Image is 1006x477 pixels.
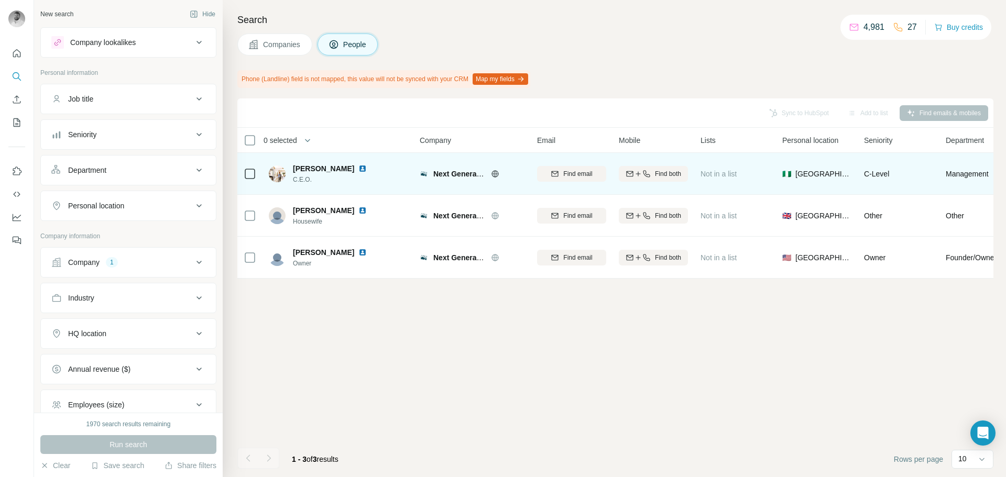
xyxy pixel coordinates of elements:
[358,206,367,215] img: LinkedIn logo
[946,210,964,221] span: Other
[8,10,25,27] img: Avatar
[795,210,851,221] span: [GEOGRAPHIC_DATA]
[8,67,25,86] button: Search
[619,250,688,265] button: Find both
[269,207,286,224] img: Avatar
[263,39,301,50] span: Companies
[343,39,367,50] span: People
[41,285,216,310] button: Industry
[40,231,216,241] p: Company information
[40,9,73,19] div: New search
[68,257,100,268] div: Company
[946,252,997,263] span: Founder/Owner
[537,250,606,265] button: Find email
[782,169,791,179] span: 🇳🇬
[358,164,367,173] img: LinkedIn logo
[41,392,216,417] button: Employees (size)
[894,454,943,464] span: Rows per page
[293,259,379,268] span: Owner
[420,212,428,220] img: Logo of Next Generation Homes
[795,169,851,179] span: [GEOGRAPHIC_DATA]
[292,455,307,463] span: 1 - 3
[237,13,993,27] h4: Search
[106,258,118,267] div: 1
[420,135,451,146] span: Company
[41,193,216,218] button: Personal location
[41,158,216,183] button: Department
[433,170,517,178] span: Next Generation Homes
[293,217,379,226] span: Housewife
[8,44,25,63] button: Quick start
[934,20,983,35] button: Buy credits
[619,208,688,224] button: Find both
[68,328,106,339] div: HQ location
[68,94,93,104] div: Job title
[269,249,286,266] img: Avatar
[537,166,606,182] button: Find email
[91,460,144,471] button: Save search
[68,364,130,374] div: Annual revenue ($)
[863,21,884,34] p: 4,981
[655,253,681,262] span: Find both
[70,37,136,48] div: Company lookalikes
[41,357,216,382] button: Annual revenue ($)
[701,170,737,178] span: Not in a list
[41,321,216,346] button: HQ location
[907,21,917,34] p: 27
[537,208,606,224] button: Find email
[292,455,338,463] span: results
[307,455,313,463] span: of
[946,135,984,146] span: Department
[313,455,317,463] span: 3
[619,135,640,146] span: Mobile
[420,253,428,262] img: Logo of Next Generation Homes
[782,135,838,146] span: Personal location
[701,212,737,220] span: Not in a list
[293,163,354,174] span: [PERSON_NAME]
[41,250,216,275] button: Company1
[41,86,216,112] button: Job title
[655,211,681,220] span: Find both
[264,135,297,146] span: 0 selected
[68,129,96,140] div: Seniority
[8,162,25,181] button: Use Surfe on LinkedIn
[563,253,592,262] span: Find email
[40,68,216,77] p: Personal information
[293,175,379,184] span: C.E.O.
[8,185,25,204] button: Use Surfe API
[269,165,286,182] img: Avatar
[293,205,354,216] span: [PERSON_NAME]
[970,420,996,446] div: Open Intercom Messenger
[864,253,885,262] span: Owner
[165,460,216,471] button: Share filters
[701,253,737,262] span: Not in a list
[68,400,124,410] div: Employees (size)
[8,90,25,109] button: Enrich CSV
[563,169,592,179] span: Find email
[864,170,889,178] span: C-Level
[864,135,892,146] span: Seniority
[41,122,216,147] button: Seniority
[68,201,124,211] div: Personal location
[237,70,530,88] div: Phone (Landline) field is not mapped, this value will not be synced with your CRM
[655,169,681,179] span: Find both
[864,212,882,220] span: Other
[433,212,517,220] span: Next Generation Homes
[619,166,688,182] button: Find both
[563,211,592,220] span: Find email
[86,419,171,429] div: 1970 search results remaining
[68,165,106,175] div: Department
[795,252,851,263] span: [GEOGRAPHIC_DATA]
[420,170,428,178] img: Logo of Next Generation Homes
[182,6,223,22] button: Hide
[41,30,216,55] button: Company lookalikes
[782,210,791,221] span: 🇬🇧
[8,231,25,250] button: Feedback
[701,135,716,146] span: Lists
[8,113,25,132] button: My lists
[40,460,70,471] button: Clear
[473,73,528,85] button: Map my fields
[958,453,967,464] p: 10
[433,253,517,262] span: Next Generation Homes
[293,247,354,258] span: [PERSON_NAME]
